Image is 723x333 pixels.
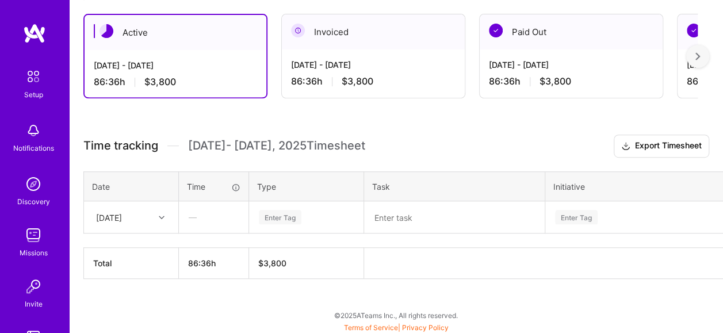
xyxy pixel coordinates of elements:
div: 86:36 h [291,75,456,87]
div: 86:36 h [94,76,257,88]
div: Enter Tag [555,208,598,226]
span: [DATE] - [DATE] , 2025 Timesheet [188,139,365,153]
img: Active [100,24,113,38]
img: bell [22,119,45,142]
span: | [344,323,449,332]
div: Time [187,181,240,193]
a: Terms of Service [344,323,398,332]
span: $3,800 [342,75,373,87]
i: icon Chevron [159,215,165,220]
div: [DATE] - [DATE] [291,59,456,71]
div: Active [85,15,266,50]
div: © 2025 ATeams Inc., All rights reserved. [69,301,723,330]
span: $3,800 [540,75,571,87]
i: icon Download [621,140,630,152]
img: Paid Out [489,24,503,37]
div: Notifications [13,142,54,154]
img: discovery [22,173,45,196]
div: 86:36 h [489,75,653,87]
th: Type [249,171,364,201]
th: Task [364,171,545,201]
th: $3,800 [249,248,364,279]
img: Invoiced [291,24,305,37]
div: Setup [24,89,43,101]
span: $3,800 [144,76,176,88]
img: Paid Out [687,24,701,37]
span: Time tracking [83,139,158,153]
a: Privacy Policy [402,323,449,332]
th: Total [84,248,179,279]
div: Paid Out [480,14,663,49]
th: 86:36h [179,248,249,279]
img: teamwork [22,224,45,247]
div: Discovery [17,196,50,208]
div: Invite [25,298,43,310]
img: right [695,52,700,60]
div: — [179,202,248,232]
img: Invite [22,275,45,298]
img: setup [21,64,45,89]
div: Invoiced [282,14,465,49]
div: [DATE] [96,211,122,223]
div: [DATE] - [DATE] [94,59,257,71]
button: Export Timesheet [614,135,709,158]
th: Date [84,171,179,201]
div: Missions [20,247,48,259]
div: [DATE] - [DATE] [489,59,653,71]
div: Enter Tag [259,208,301,226]
img: logo [23,23,46,44]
